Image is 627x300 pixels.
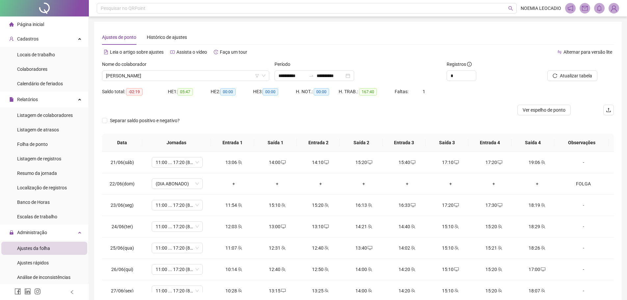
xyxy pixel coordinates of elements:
span: Leia o artigo sobre ajustes [110,49,164,55]
span: search [508,6,513,11]
span: home [9,22,14,27]
span: Análise de inconsistências [17,275,70,280]
div: H. NOT.: [296,88,339,95]
span: history [214,50,218,54]
div: 15:10 [261,202,294,209]
th: Entrada 1 [211,134,254,152]
span: team [454,288,459,293]
span: team [367,267,372,272]
div: 13:10 [304,223,337,230]
label: Nome do colaborador [102,61,151,68]
span: Ajustes de ponto [102,35,136,40]
div: 15:10 [434,287,467,294]
div: 16:13 [348,202,380,209]
div: 10:14 [218,266,250,273]
span: 00:00 [220,88,236,95]
span: mail [582,5,588,11]
div: 13:00 [261,223,294,230]
span: NOEMIA LEOCADIO [521,5,561,12]
span: Resumo da jornada [17,171,57,176]
div: H. TRAB.: [339,88,395,95]
th: Jornadas [142,134,211,152]
span: info-circle [467,62,472,67]
span: Histórico de ajustes [147,35,187,40]
span: team [367,203,372,207]
span: 27/06(sex) [111,288,134,293]
iframe: Intercom live chat [605,278,620,293]
span: desktop [280,288,286,293]
div: 14:00 [261,159,294,166]
label: Período [274,61,295,68]
span: 24/06(ter) [112,224,133,229]
div: - [564,244,603,252]
span: Página inicial [17,22,44,27]
span: desktop [454,267,459,272]
div: 12:40 [304,244,337,252]
div: + [218,180,250,187]
span: desktop [324,160,329,165]
span: lock [9,230,14,235]
span: team [497,267,502,272]
th: Saída 1 [254,134,297,152]
span: notification [567,5,573,11]
span: desktop [497,203,502,207]
div: 17:00 [521,266,554,273]
span: upload [606,107,611,113]
span: 11:00 ... 17:20 (8 HORAS) [156,200,199,210]
th: Saída 2 [340,134,382,152]
span: Localização de registros [17,185,67,190]
div: FOLGA [564,180,603,187]
span: desktop [367,246,372,250]
span: MATHEUS DA COSTA MOREIRA [106,71,265,81]
span: team [237,288,242,293]
div: 18:19 [521,202,554,209]
span: Folha de ponto [17,142,48,147]
span: (DIA ABONADO) [156,179,199,189]
span: team [237,224,242,229]
span: Locais de trabalho [17,52,55,57]
span: 22/06(dom) [110,181,135,186]
span: 11:00 ... 17:20 (8 HORAS) [156,222,199,232]
span: Relatórios [17,97,38,102]
span: Observações [560,139,604,146]
span: team [410,288,415,293]
span: team [280,267,286,272]
div: 13:06 [218,159,250,166]
div: 15:10 [434,223,467,230]
span: team [367,224,372,229]
span: team [324,246,329,250]
div: + [304,180,337,187]
div: 18:07 [521,287,554,294]
span: team [324,267,329,272]
span: team [410,267,415,272]
th: Entrada 3 [383,134,426,152]
span: left [70,290,74,294]
span: Banco de Horas [17,200,50,205]
button: Atualizar tabela [547,70,597,81]
div: - [564,266,603,273]
span: desktop [454,203,459,207]
span: 11:00 ... 17:20 (8 HORAS) [156,264,199,274]
div: 12:50 [304,266,337,273]
span: team [367,288,372,293]
span: Ver espelho de ponto [523,106,565,114]
span: user-add [9,37,14,41]
div: 11:54 [218,202,250,209]
span: 00:00 [314,88,329,95]
span: down [262,74,266,78]
div: + [348,180,380,187]
span: Ajustes rápidos [17,260,49,265]
div: Saldo total: [102,88,168,95]
span: facebook [14,288,21,295]
span: instagram [34,288,41,295]
span: team [237,267,242,272]
div: + [477,180,510,187]
span: 11:00 ... 17:20 (8 HORAS) [156,157,199,167]
span: team [324,288,329,293]
div: 17:30 [477,202,510,209]
div: 12:03 [218,223,250,230]
span: team [497,224,502,229]
span: Alternar para versão lite [563,49,612,55]
div: 14:20 [391,266,424,273]
div: 14:20 [391,287,424,294]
